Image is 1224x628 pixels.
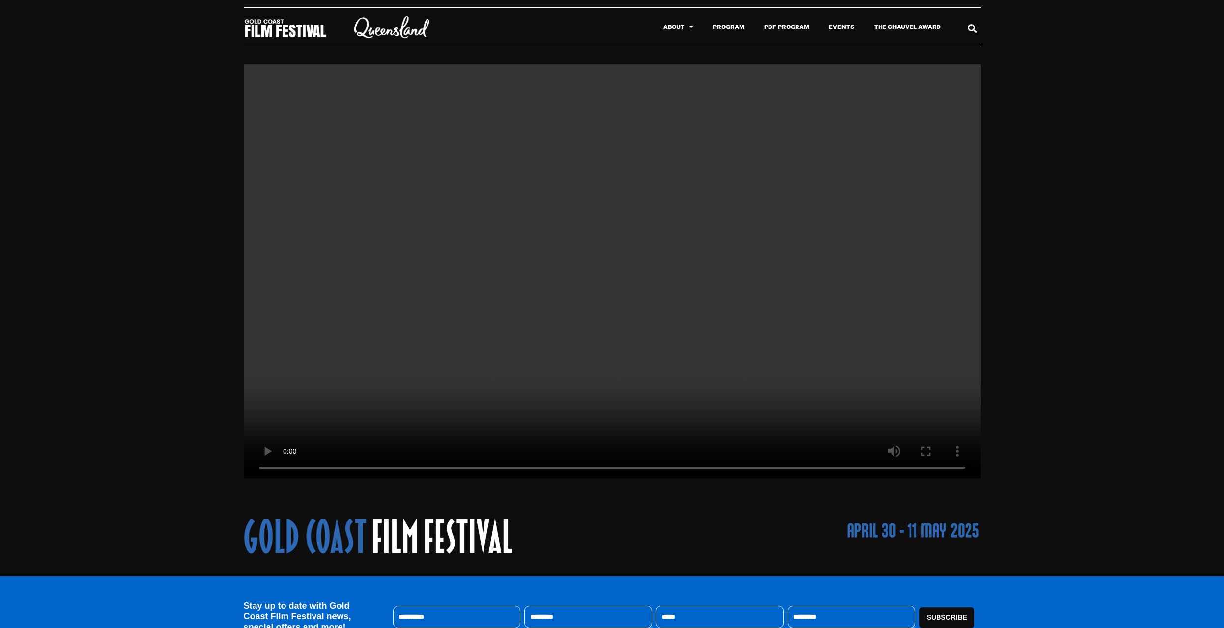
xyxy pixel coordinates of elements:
span: Subscribe [927,614,967,621]
a: About [654,16,703,38]
a: Events [819,16,864,38]
nav: Menu [452,16,951,38]
a: The Chauvel Award [864,16,951,38]
a: Program [703,16,754,38]
button: Subscribe [919,607,974,628]
a: PDF Program [754,16,819,38]
div: Search [964,20,980,36]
